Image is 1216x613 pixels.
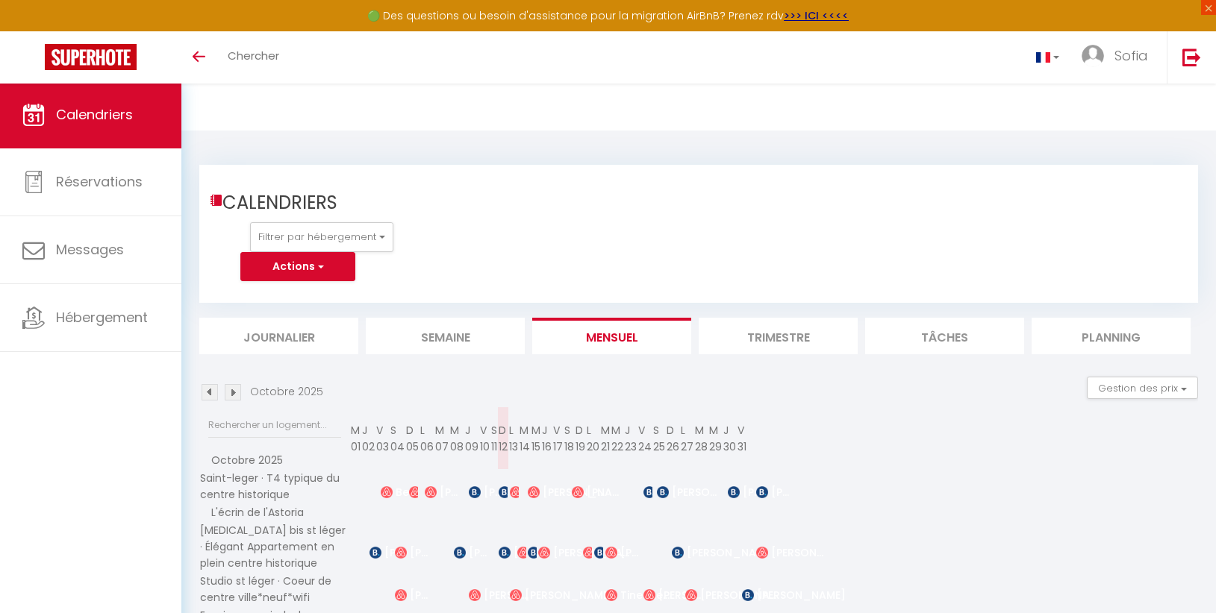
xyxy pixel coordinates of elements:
span: [PERSON_NAME] EL HABI [454,538,490,567]
abbr: S [564,423,570,438]
li: Planning [1032,318,1191,354]
abbr: J [625,423,630,438]
abbr: M [435,423,444,438]
li: Mensuel [532,318,691,354]
abbr: L [681,423,685,438]
span: [PERSON_NAME] [594,538,603,567]
abbr: S [653,423,659,438]
th: 02 [361,407,375,469]
th: 27 [680,407,694,469]
span: [PERSON_NAME] [499,538,535,567]
th: 22 [611,407,624,469]
span: [PERSON_NAME] [756,478,791,506]
span: [PERSON_NAME] [395,538,431,567]
abbr: J [542,423,547,438]
li: Semaine [366,318,525,354]
span: [PERSON_NAME] [PERSON_NAME] [469,478,505,506]
span: [PERSON_NAME] [572,478,608,506]
th: 04 [390,407,405,469]
span: [PERSON_NAME] [756,538,825,567]
th: 19 [575,407,586,469]
button: Filtrer par hébergement [250,222,393,252]
span: [PERSON_NAME] [425,478,461,506]
li: Journalier [199,318,358,354]
a: Chercher [216,31,290,84]
abbr: V [376,423,383,438]
span: [PERSON_NAME] [643,478,652,506]
span: Beat Hächler [381,478,417,506]
th: 17 [552,407,564,469]
abbr: M [601,423,610,438]
span: [PERSON_NAME] [657,478,721,506]
th: 13 [508,407,519,469]
abbr: M [531,423,540,438]
abbr: D [499,423,506,438]
abbr: V [638,423,645,438]
p: Octobre 2025 [250,383,323,400]
li: Trimestre [699,318,858,354]
th: 14 [519,407,531,469]
th: 07 [434,407,449,469]
abbr: M [351,423,360,438]
span: [PERSON_NAME] [605,538,642,567]
img: ... [1082,45,1104,67]
th: 11 [490,407,498,469]
abbr: V [480,423,487,438]
abbr: M [450,423,459,438]
span: [PERSON_NAME] [538,538,630,567]
abbr: D [667,423,674,438]
th: 28 [694,407,708,469]
span: [PERSON_NAME] [499,478,508,506]
span: Studio st léger · Coeur de centre ville*neuf*wifi [200,573,349,606]
th: 24 [637,407,652,469]
span: L'écrin de l'Astoria [200,504,304,521]
abbr: L [509,423,514,438]
span: [PERSON_NAME] [409,478,418,506]
h3: CALENDRIERS [222,192,337,214]
th: 21 [600,407,611,469]
th: 20 [586,407,600,469]
span: Octobre 2025 [200,453,283,468]
span: [PERSON_NAME] [685,581,777,609]
th: 23 [624,407,637,469]
span: Hébergement [56,308,148,327]
abbr: V [738,423,744,438]
span: [PERSON_NAME] [672,538,764,567]
span: [PERSON_NAME] [728,478,764,506]
abbr: D [576,423,583,438]
th: 26 [666,407,680,469]
th: 08 [449,407,464,469]
span: [PERSON_NAME] [510,478,519,506]
span: Calendriers [56,105,133,124]
abbr: J [465,423,470,438]
th: 05 [405,407,420,469]
span: Saint-leger · T4 typique du centre historique [200,470,349,503]
strong: >>> ICI <<<< [784,8,849,23]
button: Actions [240,252,355,282]
span: [PERSON_NAME] [395,581,431,609]
abbr: M [520,423,529,438]
span: [PERSON_NAME] [528,538,537,567]
abbr: M [611,423,620,438]
abbr: S [390,423,396,438]
span: Réservations [56,172,143,191]
input: Rechercher un logement... [208,412,341,438]
abbr: V [553,423,560,438]
th: 15 [531,407,541,469]
th: 16 [541,407,552,469]
abbr: M [695,423,704,438]
th: 10 [479,407,490,469]
button: Gestion des prix [1087,377,1198,399]
abbr: J [362,423,367,438]
abbr: J [723,423,729,438]
abbr: L [587,423,591,438]
th: 30 [723,407,737,469]
abbr: D [406,423,414,438]
abbr: M [709,423,718,438]
th: 06 [420,407,434,469]
abbr: S [491,423,497,438]
span: [PERSON_NAME] [469,581,533,609]
span: [MEDICAL_DATA] bis st léger · Élégant Appartement en plein centre historique [200,522,349,571]
span: [PERSON_NAME] [517,538,526,567]
th: 03 [375,407,390,469]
